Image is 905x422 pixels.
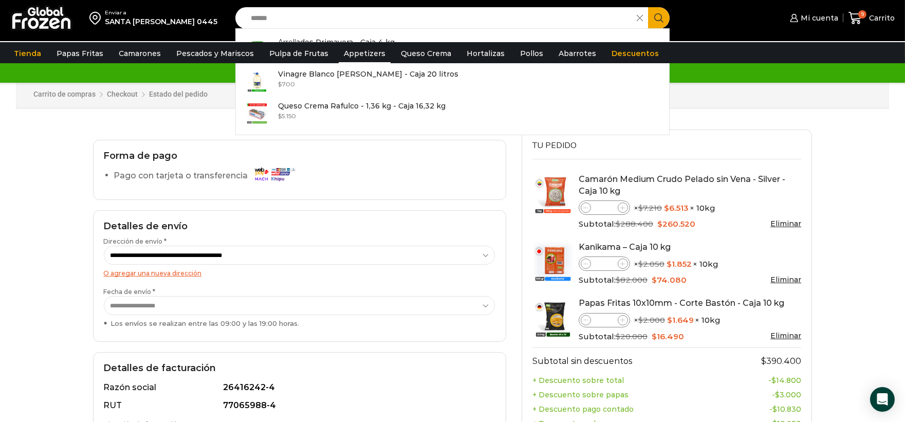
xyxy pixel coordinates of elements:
a: Descuentos [606,44,664,63]
bdi: 2.050 [638,259,664,269]
div: SANTA [PERSON_NAME] 0445 [105,16,217,27]
a: Pescados y Mariscos [171,44,259,63]
span: Tu pedido [532,140,577,151]
h2: Forma de pago [104,151,495,162]
div: 26416242-4 [223,382,489,394]
span: $ [278,112,282,120]
th: + Descuento sobre papas [532,388,723,402]
select: Fecha de envío * Los envíos se realizan entre las 09:00 y las 19:00 horas. [104,296,495,315]
th: Subtotal sin descuentos [532,348,723,373]
div: RUT [104,400,221,412]
a: Eliminar [770,219,801,228]
span: $ [278,80,282,88]
p: Vinagre Blanco [PERSON_NAME] - Caja 20 litros [278,68,458,80]
a: Hortalizas [461,44,510,63]
bdi: 14.800 [771,376,801,385]
span: $ [638,315,643,325]
div: 77065988-4 [223,400,489,412]
div: Razón social [104,382,221,394]
a: Carrito de compras [33,89,96,100]
h2: Detalles de envío [104,221,495,232]
div: Enviar a [105,9,217,16]
div: Subtotal: [579,274,802,286]
bdi: 10.830 [772,405,801,414]
bdi: 5.150 [278,112,296,120]
input: Product quantity [591,201,618,214]
a: Tienda [9,44,46,63]
div: × × 10kg [579,200,802,215]
label: Pago con tarjeta o transferencia [114,167,301,185]
bdi: 7.210 [638,203,662,213]
label: Dirección de envío * [104,237,495,265]
input: Product quantity [591,258,618,270]
bdi: 6.513 [664,203,689,213]
a: Camarón Medium Crudo Pelado sin Vena - Silver - Caja 10 kg [579,174,785,196]
a: Papas Fritas 10x10mm - Corte Bastón - Caja 10 kg [579,298,784,308]
span: $ [667,315,672,325]
bdi: 700 [278,80,295,88]
span: Mi cuenta [798,13,838,23]
td: - [722,388,801,402]
strong: Arroll [278,38,296,47]
a: Pulpa de Frutas [264,44,334,63]
a: Abarrotes [553,44,601,63]
span: $ [772,405,777,414]
a: Eliminar [770,275,801,284]
a: O agregar una nueva dirección [104,269,202,277]
div: Open Intercom Messenger [870,387,895,412]
a: Eliminar [770,331,801,340]
a: Appetizers [339,44,391,63]
bdi: 74.080 [652,275,687,285]
span: $ [616,332,620,341]
bdi: 288.400 [616,219,653,229]
div: Subtotal: [579,331,802,342]
a: Queso Crema [396,44,456,63]
button: Search button [648,7,670,29]
a: Queso Crema Rafulco - 1,36 kg - Caja 16,32 kg $5.150 [236,98,670,130]
span: $ [771,376,776,385]
p: Queso Crema Rafulco - 1,36 kg - Caja 16,32 kg [278,100,446,112]
span: $ [657,219,662,229]
select: Dirección de envío * [104,246,495,265]
span: $ [775,390,780,399]
bdi: 1.852 [667,259,692,269]
span: $ [616,219,620,229]
span: $ [667,259,672,269]
span: $ [652,332,657,341]
th: + Descuento sobre total [532,373,723,388]
span: $ [638,259,643,269]
span: $ [664,203,669,213]
a: Kanikama – Caja 10 kg [579,242,671,252]
th: + Descuento pago contado [532,402,723,416]
bdi: 82.000 [616,275,648,285]
bdi: 2.000 [638,315,665,325]
img: address-field-icon.svg [89,9,105,27]
input: Product quantity [591,314,618,326]
a: Vinagre Blanco [PERSON_NAME] - Caja 20 litros $700 [236,66,670,98]
a: Papas Fritas [51,44,108,63]
bdi: 20.000 [616,332,648,341]
div: Subtotal: [579,218,802,230]
a: Camarones [114,44,166,63]
td: - [722,373,801,388]
bdi: 1.649 [667,315,694,325]
bdi: 16.490 [652,332,684,341]
bdi: 260.520 [657,219,695,229]
img: Pago con tarjeta o transferencia [251,165,298,183]
bdi: 3.000 [775,390,801,399]
span: Carrito [866,13,895,23]
label: Fecha de envío * [104,287,495,328]
span: 9 [858,10,866,19]
span: $ [638,203,643,213]
a: Pollos [515,44,548,63]
bdi: 390.400 [761,356,801,366]
p: ados Primavera - Caja 4 kg [278,36,395,48]
a: Arrollados Primavera - Caja 4 kg $6.590 [236,34,670,66]
div: × × 10kg [579,313,802,327]
div: × × 10kg [579,256,802,271]
div: Los envíos se realizan entre las 09:00 y las 19:00 horas. [104,319,495,328]
span: $ [616,275,620,285]
td: - [722,402,801,416]
a: 9 Carrito [848,6,895,30]
h2: Detalles de facturación [104,363,495,374]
